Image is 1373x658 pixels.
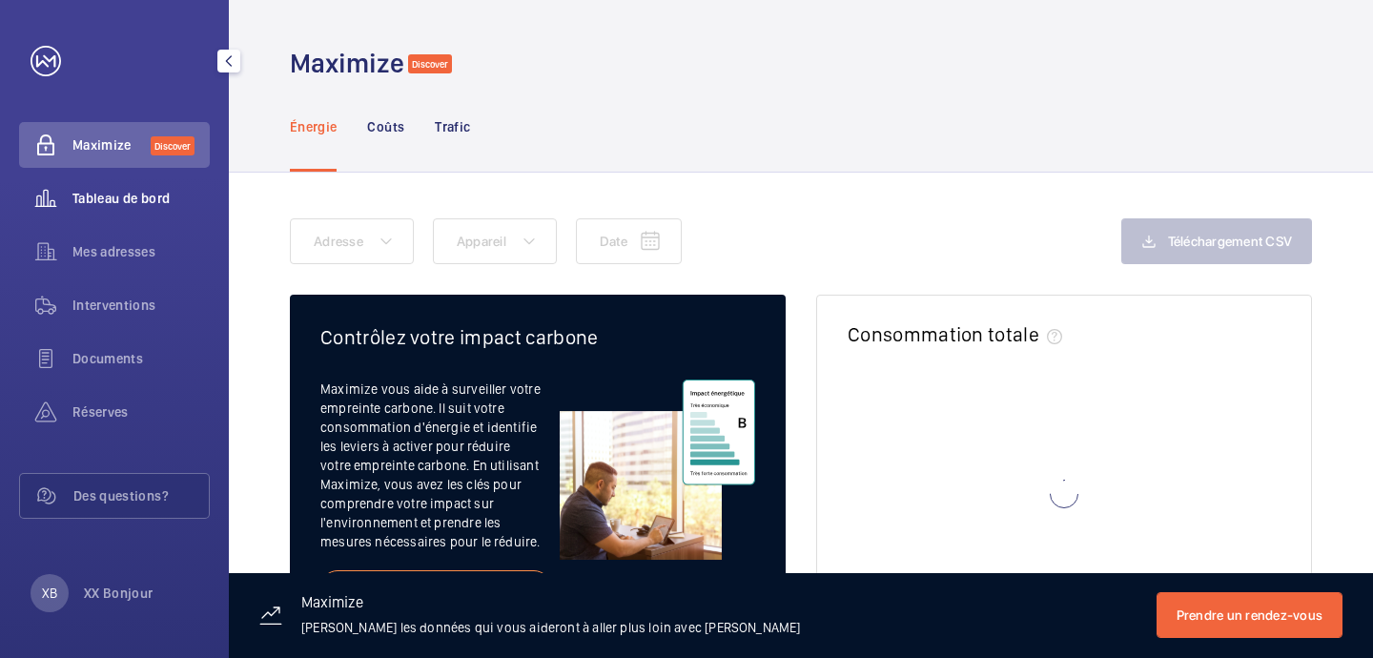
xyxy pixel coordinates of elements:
h2: Consommation totale [848,322,1039,346]
h1: Maximize [290,46,404,81]
p: Maximize vous aide à surveiller votre empreinte carbone. Il suit votre consommation d'énergie et ... [320,380,560,551]
span: Tableau de bord [72,189,210,208]
p: XB [42,584,57,603]
p: Énergie [290,117,337,136]
span: Appareil [457,234,506,249]
span: Date [600,234,627,249]
h2: Contrôlez votre impact carbone [320,325,755,349]
span: Réserves [72,402,210,422]
span: Documents [72,349,210,368]
span: Interventions [72,296,210,315]
button: Prendre un rendez-vous [1157,592,1343,638]
span: Discover [408,54,452,73]
span: Téléchargement CSV [1168,234,1293,249]
span: Discover [151,136,195,155]
p: Trafic [435,117,470,136]
h3: Maximize [301,595,801,618]
p: [PERSON_NAME] les données qui vous aideront à aller plus loin avec [PERSON_NAME] [301,618,801,637]
p: Coûts [367,117,404,136]
button: Téléchargement CSV [1121,218,1313,264]
span: Maximize [72,135,151,154]
button: Adresse [290,218,414,264]
button: Date [576,218,682,264]
span: Des questions? [73,486,209,505]
img: energy-freemium-FR.svg [560,380,755,560]
span: Mes adresses [72,242,210,261]
p: XX Bonjour [84,584,154,603]
span: Adresse [314,234,363,249]
button: Appareil [433,218,557,264]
